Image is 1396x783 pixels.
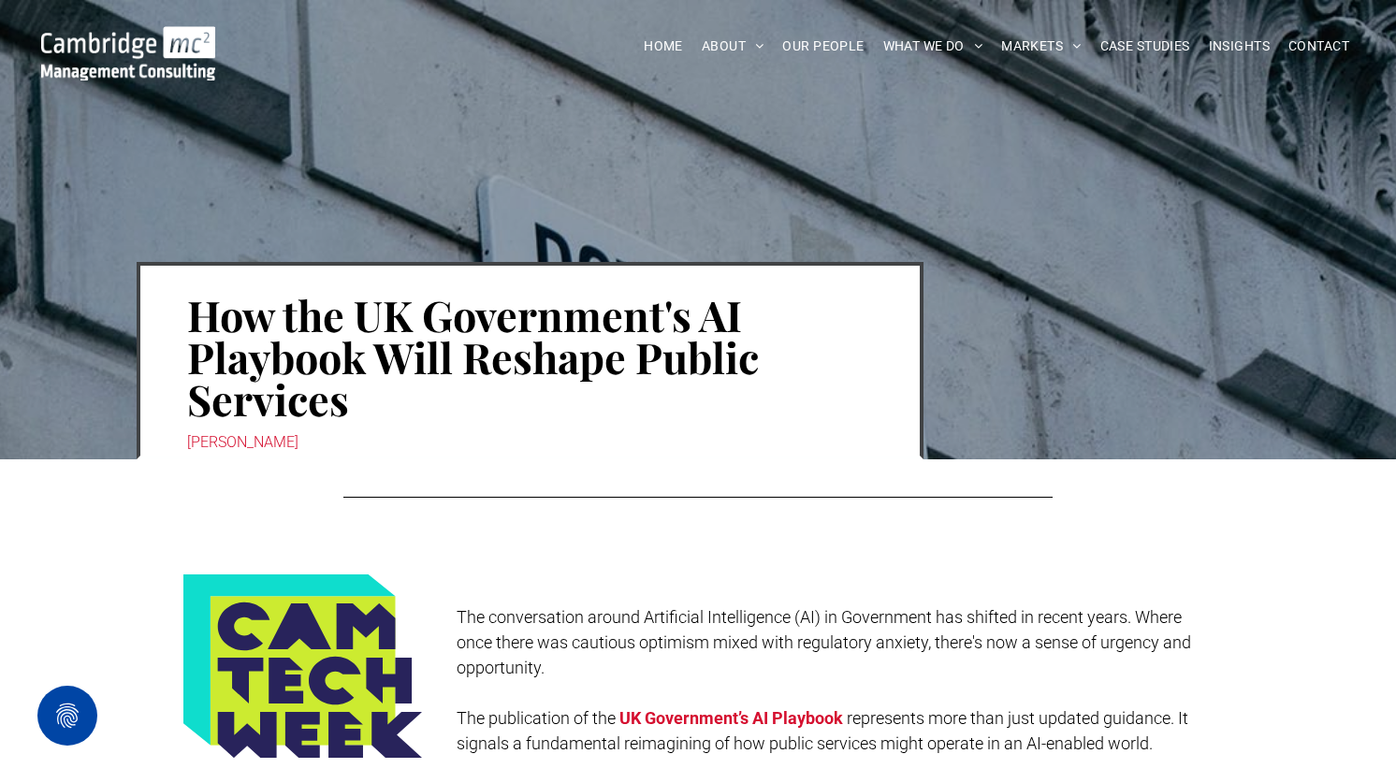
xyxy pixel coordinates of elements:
[41,29,215,49] a: How the UK Government's AI Playbook Will Reshape Public Services | INSIGHTS
[187,292,873,422] h1: How the UK Government's AI Playbook Will Reshape Public Services
[874,32,993,61] a: WHAT WE DO
[183,574,422,758] img: Logo featuring the words CAM TECH WEEK in bold, dark blue letters on a yellow-green background, w...
[692,32,774,61] a: ABOUT
[457,607,1191,677] span: The conversation around Artificial Intelligence (AI) in Government has shifted in recent years. W...
[634,32,692,61] a: HOME
[773,32,873,61] a: OUR PEOPLE
[1200,32,1279,61] a: INSIGHTS
[1091,32,1200,61] a: CASE STUDIES
[187,429,873,456] div: [PERSON_NAME]
[619,708,843,728] a: UK Government’s AI Playbook
[992,32,1090,61] a: MARKETS
[1279,32,1359,61] a: CONTACT
[457,708,616,728] span: The publication of the
[41,26,215,80] img: Go to Homepage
